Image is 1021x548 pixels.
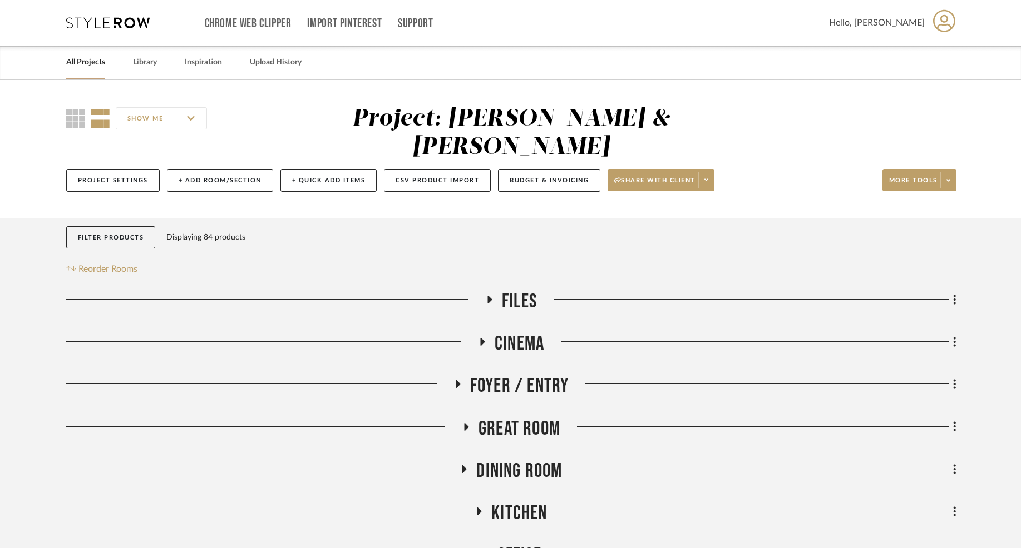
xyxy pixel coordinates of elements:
button: Budget & Invoicing [498,169,600,192]
span: Foyer / Entry [470,374,569,398]
span: Kitchen [491,501,547,525]
div: Displaying 84 products [166,226,245,248]
button: Share with client [608,169,714,191]
a: Chrome Web Clipper [205,19,292,28]
span: Reorder Rooms [78,262,137,276]
span: Share with client [614,176,696,193]
span: Great Room [479,417,560,441]
span: FILES [502,290,537,313]
a: Support [398,19,433,28]
span: Hello, [PERSON_NAME] [829,16,925,29]
button: CSV Product Import [384,169,491,192]
button: More tools [882,169,956,191]
button: + Quick Add Items [280,169,377,192]
a: All Projects [66,55,105,70]
span: CINEMA [495,332,544,356]
button: Filter Products [66,226,156,249]
span: More tools [889,176,938,193]
a: Library [133,55,157,70]
button: Reorder Rooms [66,262,138,276]
a: Inspiration [185,55,222,70]
div: Project: [PERSON_NAME] & [PERSON_NAME] [352,107,670,159]
button: Project Settings [66,169,160,192]
button: + Add Room/Section [167,169,273,192]
a: Import Pinterest [307,19,382,28]
a: Upload History [250,55,302,70]
span: Dining Room [476,459,562,483]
